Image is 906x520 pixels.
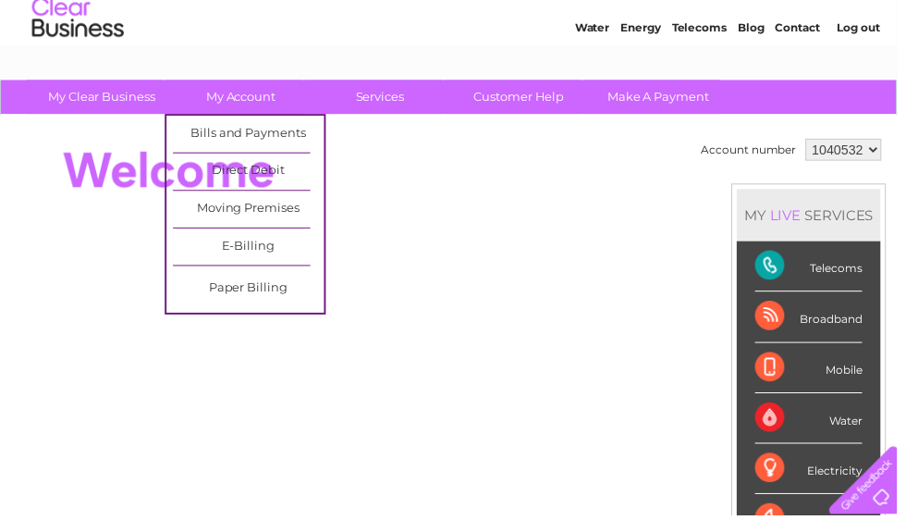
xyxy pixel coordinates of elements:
[774,208,813,226] div: LIVE
[175,230,327,267] a: E-Billing
[175,273,327,310] a: Paper Billing
[18,10,891,90] div: Clear Business is a trading name of Verastar Limited (registered in [GEOGRAPHIC_DATA] No. 3667643...
[557,9,685,32] a: 0333 014 3131
[845,79,888,93] a: Log out
[581,79,616,93] a: Water
[763,448,871,499] div: Electricity
[783,79,828,93] a: Contact
[627,79,667,93] a: Energy
[308,80,460,115] a: Services
[175,117,327,154] a: Bills and Payments
[175,192,327,229] a: Moving Premises
[763,397,871,448] div: Water
[448,80,601,115] a: Customer Help
[589,80,741,115] a: Make A Payment
[175,155,327,192] a: Direct Debit
[167,80,320,115] a: My Account
[763,243,871,294] div: Telecoms
[745,79,772,93] a: Blog
[763,294,871,345] div: Broadband
[763,346,871,397] div: Mobile
[679,79,734,93] a: Telecoms
[31,48,126,105] img: logo.png
[27,80,179,115] a: My Clear Business
[744,191,889,243] div: MY SERVICES
[704,135,809,167] td: Account number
